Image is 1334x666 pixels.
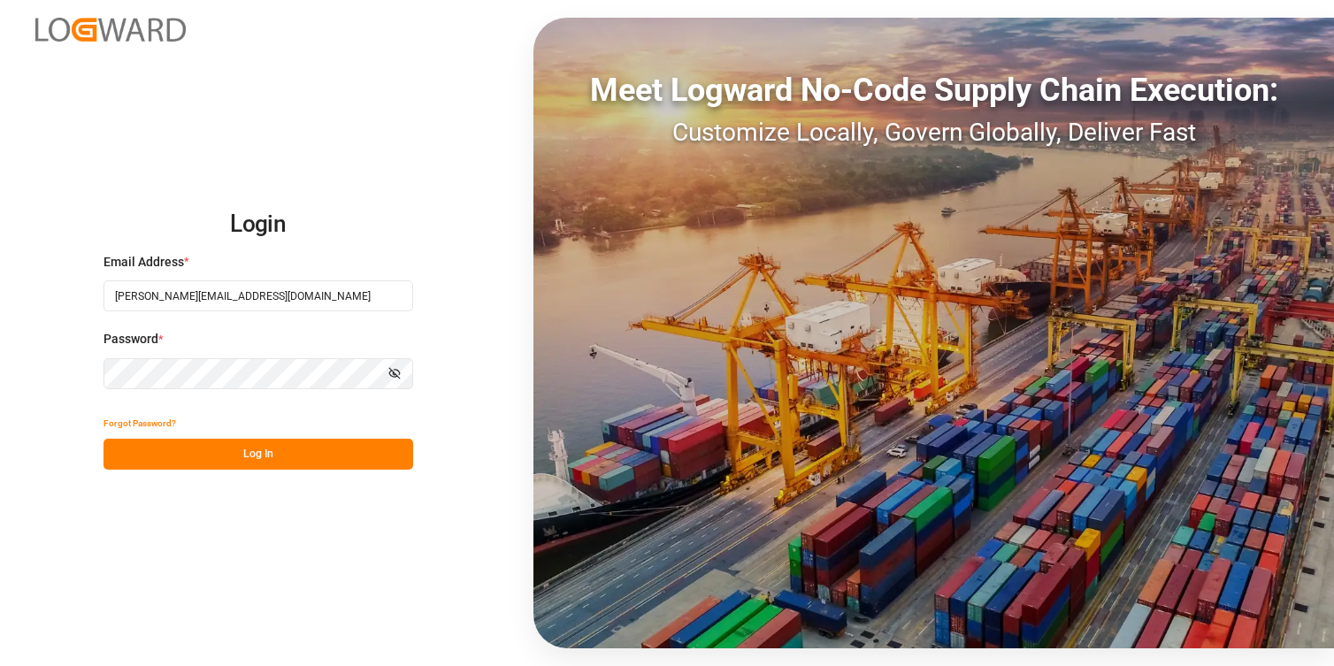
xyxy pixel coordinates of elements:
span: Password [103,330,158,348]
button: Forgot Password? [103,408,176,439]
img: Logward_new_orange.png [35,18,186,42]
h2: Login [103,196,413,253]
span: Email Address [103,253,184,272]
input: Enter your email [103,280,413,311]
div: Customize Locally, Govern Globally, Deliver Fast [533,114,1334,151]
div: Meet Logward No-Code Supply Chain Execution: [533,66,1334,114]
button: Log In [103,439,413,470]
